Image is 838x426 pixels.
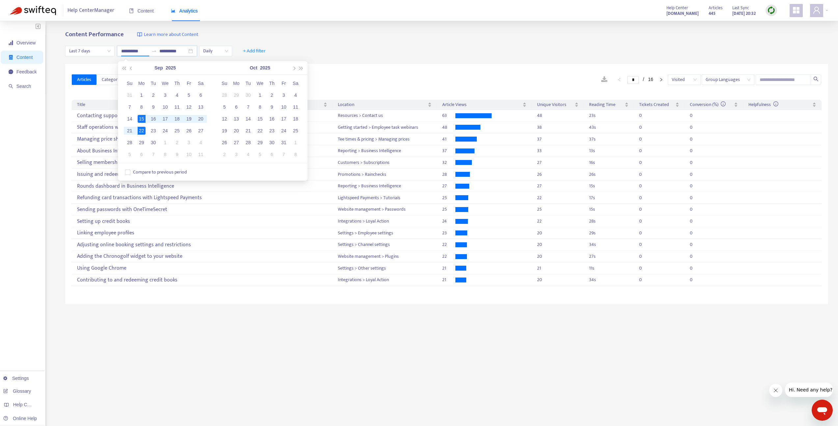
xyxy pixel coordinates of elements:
[219,77,230,89] th: Su
[129,9,134,13] span: book
[290,77,302,89] th: Sa
[767,6,775,14] img: sync.dc5367851b00ba804db3.png
[537,101,573,108] span: Unique Visitors
[232,150,240,158] div: 3
[136,148,148,160] td: 2025-10-06
[13,402,40,407] span: Help Centers
[532,100,584,110] th: Unique Visitors
[690,112,703,119] div: 0
[197,103,205,111] div: 13
[195,137,207,148] td: 2025-10-04
[292,103,300,111] div: 11
[268,139,276,146] div: 30
[124,89,136,101] td: 2025-08-31
[68,4,114,17] span: Help Center Manager
[161,139,169,146] div: 1
[171,125,183,137] td: 2025-09-25
[126,91,134,99] div: 31
[627,76,653,84] li: 1/16
[254,125,266,137] td: 2025-10-22
[589,101,623,108] span: Reading Time
[584,100,634,110] th: Reading Time
[197,150,205,158] div: 11
[3,376,29,381] a: Settings
[232,139,240,146] div: 27
[639,136,652,143] div: 0
[126,103,134,111] div: 7
[77,76,91,83] span: Articles
[266,101,278,113] td: 2025-10-09
[333,133,437,145] td: Tee times & pricing > Managing prices
[254,148,266,160] td: 2025-11-05
[292,127,300,135] div: 25
[230,148,242,160] td: 2025-11-03
[256,115,264,123] div: 15
[643,77,644,82] span: /
[77,110,327,121] div: Contacting support
[268,150,276,158] div: 6
[148,77,159,89] th: Tu
[639,112,652,119] div: 0
[10,6,56,15] img: Swifteq
[221,91,229,99] div: 28
[785,383,833,397] iframe: Message from company
[149,150,157,158] div: 7
[230,101,242,113] td: 2025-10-06
[138,103,146,111] div: 8
[65,29,124,40] b: Content Performance
[219,125,230,137] td: 2025-10-19
[138,91,146,99] div: 1
[3,388,31,394] a: Glossary
[244,127,252,135] div: 21
[690,124,703,131] div: 0
[173,91,181,99] div: 4
[136,137,148,148] td: 2025-09-29
[813,76,819,82] span: search
[171,148,183,160] td: 2025-10-09
[266,137,278,148] td: 2025-10-30
[185,150,193,158] div: 10
[197,127,205,135] div: 27
[278,148,290,160] td: 2025-11-07
[185,103,193,111] div: 12
[16,40,36,45] span: Overview
[266,89,278,101] td: 2025-10-02
[126,127,134,135] div: 21
[442,101,521,108] span: Article Views
[338,101,426,108] span: Location
[732,4,749,12] span: Last Sync
[256,91,264,99] div: 1
[244,103,252,111] div: 7
[244,91,252,99] div: 30
[166,61,176,74] button: 2025
[292,150,300,158] div: 8
[813,6,821,14] span: user
[159,113,171,125] td: 2025-09-17
[256,103,264,111] div: 8
[639,101,674,108] span: Tickets Created
[656,76,666,84] button: right
[254,77,266,89] th: We
[69,46,111,56] span: Last 7 days
[242,125,254,137] td: 2025-10-21
[137,31,198,39] a: Learn more about Content
[589,136,629,143] div: 37 s
[690,136,703,143] div: 0
[203,46,228,56] span: Daily
[183,89,195,101] td: 2025-09-05
[148,137,159,148] td: 2025-09-30
[639,171,652,178] div: 0
[268,127,276,135] div: 23
[659,78,663,82] span: right
[136,113,148,125] td: 2025-09-15
[149,103,157,111] div: 9
[256,127,264,135] div: 22
[77,122,327,133] div: Staff operations webinar
[148,89,159,101] td: 2025-09-02
[159,77,171,89] th: We
[136,101,148,113] td: 2025-09-08
[238,46,271,56] button: + Add filter
[230,89,242,101] td: 2025-09-29
[149,127,157,135] div: 23
[183,148,195,160] td: 2025-10-10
